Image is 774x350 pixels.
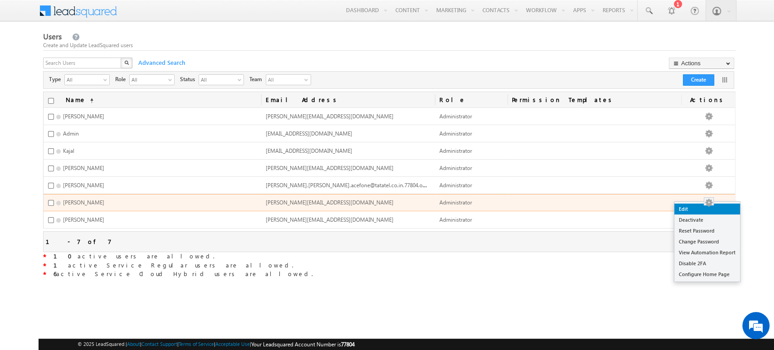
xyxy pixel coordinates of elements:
[439,130,472,137] span: Administrator
[130,75,167,84] span: All
[439,165,472,171] span: Administrator
[674,269,740,280] a: Configure Home Page
[54,270,56,277] strong: 6
[266,113,394,120] span: [PERSON_NAME][EMAIL_ADDRESS][DOMAIN_NAME]
[15,48,38,59] img: d_60004797649_company_0_60004797649
[63,165,104,171] span: [PERSON_NAME]
[168,77,175,82] span: select
[266,199,394,206] span: [PERSON_NAME][EMAIL_ADDRESS][DOMAIN_NAME]
[266,75,302,85] span: All
[49,75,64,83] span: Type
[238,77,245,82] span: select
[134,58,188,67] span: Advanced Search
[669,58,734,69] button: Actions
[65,75,102,84] span: All
[683,74,714,86] button: Create
[43,41,735,49] div: Create and Update LeadSquared users
[439,147,472,154] span: Administrator
[439,216,472,223] span: Administrator
[266,165,394,171] span: [PERSON_NAME][EMAIL_ADDRESS][DOMAIN_NAME]
[12,84,166,272] textarea: Type your message and hit 'Enter'
[674,236,740,247] a: Change Password
[47,48,152,59] div: Chat with us now
[46,252,214,260] span: active users are allowed.
[341,341,355,348] span: 77804
[123,279,165,292] em: Start Chat
[46,261,293,269] span: active Service Regular users are allowed.
[674,204,740,214] a: Edit
[103,77,111,82] span: select
[46,270,313,277] span: active Service Cloud Hybrid users are allowed.
[61,92,98,107] a: Name
[261,92,435,107] a: Email Address
[115,75,129,83] span: Role
[674,214,740,225] a: Deactivate
[63,147,74,154] span: Kajal
[266,181,440,189] span: [PERSON_NAME].[PERSON_NAME].acefone@tatatel.co.in.77804.obsolete
[63,216,104,223] span: [PERSON_NAME]
[251,341,355,348] span: Your Leadsquared Account Number is
[46,236,112,247] div: 1 - 7 of 7
[507,92,681,107] span: Permission Templates
[266,216,394,223] span: [PERSON_NAME][EMAIL_ADDRESS][DOMAIN_NAME]
[43,31,62,42] span: Users
[199,75,236,84] span: All
[127,341,140,347] a: About
[86,97,93,104] span: (sorted ascending)
[266,130,352,137] span: [EMAIL_ADDRESS][DOMAIN_NAME]
[674,247,740,258] a: View Automation Report
[249,75,266,83] span: Team
[124,60,129,65] img: Search
[63,113,104,120] span: [PERSON_NAME]
[681,92,735,107] span: Actions
[54,261,68,269] strong: 1
[439,113,472,120] span: Administrator
[266,147,352,154] span: [EMAIL_ADDRESS][DOMAIN_NAME]
[78,340,355,349] span: © 2025 LeadSquared | | | | |
[63,130,79,137] span: Admin
[439,182,472,189] span: Administrator
[54,252,78,260] strong: 10
[180,75,199,83] span: Status
[43,58,122,68] input: Search Users
[215,341,250,347] a: Acceptable Use
[63,199,104,206] span: [PERSON_NAME]
[439,199,472,206] span: Administrator
[179,341,214,347] a: Terms of Service
[435,92,507,107] a: Role
[674,258,740,269] a: Disable 2FA
[674,225,740,236] a: Reset Password
[63,182,104,189] span: [PERSON_NAME]
[149,5,170,26] div: Minimize live chat window
[141,341,177,347] a: Contact Support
